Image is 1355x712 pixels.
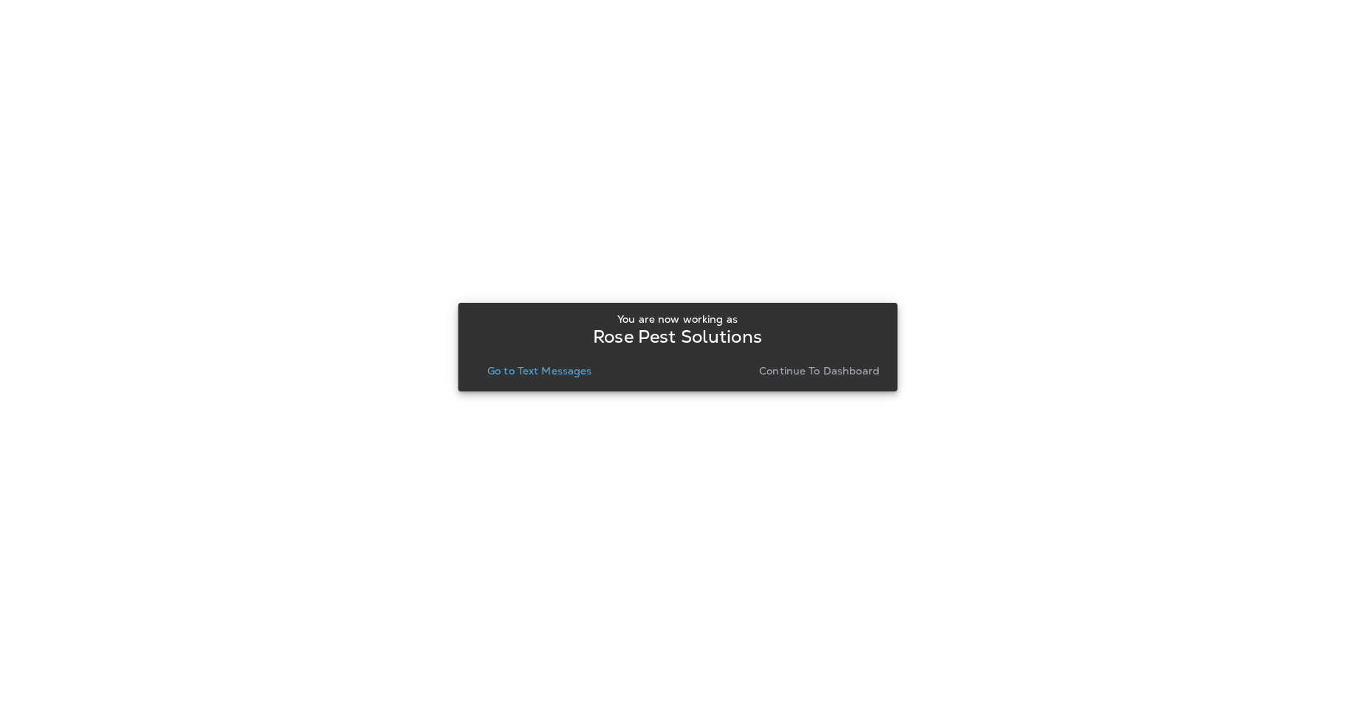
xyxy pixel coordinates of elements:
button: Continue to Dashboard [753,360,885,381]
p: You are now working as [617,313,738,325]
p: Rose Pest Solutions [593,331,762,343]
p: Go to Text Messages [487,365,592,377]
button: Go to Text Messages [481,360,598,381]
p: Continue to Dashboard [759,365,879,377]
